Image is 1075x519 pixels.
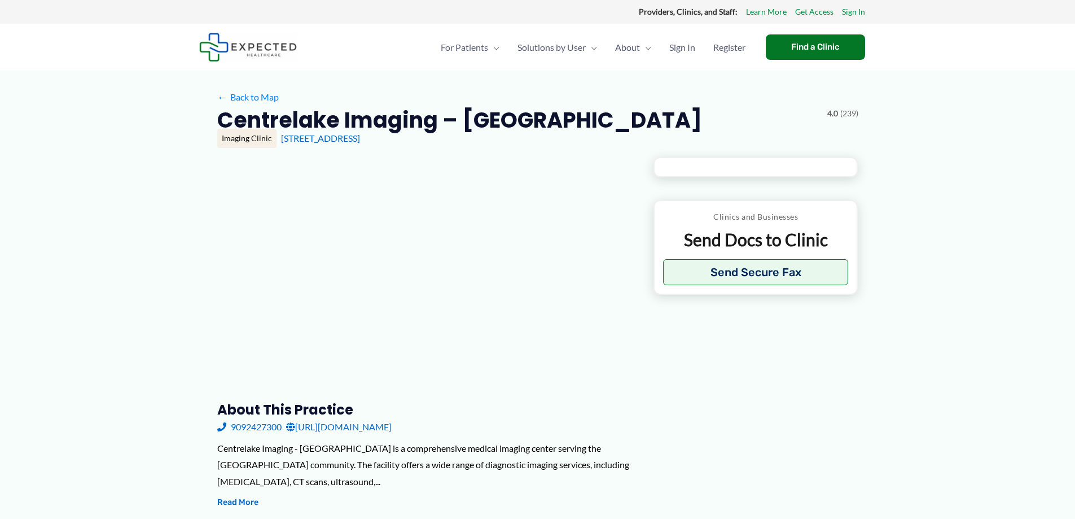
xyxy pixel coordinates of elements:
div: Imaging Clinic [217,129,277,148]
p: Clinics and Businesses [663,210,849,224]
a: Learn More [746,5,787,19]
h2: Centrelake Imaging – [GEOGRAPHIC_DATA] [217,106,702,134]
span: Sign In [669,28,695,67]
h3: About this practice [217,401,635,418]
a: Solutions by UserMenu Toggle [508,28,606,67]
a: Register [704,28,754,67]
span: About [615,28,640,67]
a: Get Access [795,5,833,19]
span: Menu Toggle [586,28,597,67]
a: For PatientsMenu Toggle [432,28,508,67]
a: Sign In [842,5,865,19]
a: [URL][DOMAIN_NAME] [286,418,392,435]
a: [STREET_ADDRESS] [281,133,360,143]
img: Expected Healthcare Logo - side, dark font, small [199,33,297,62]
a: AboutMenu Toggle [606,28,660,67]
a: 9092427300 [217,418,282,435]
button: Send Secure Fax [663,259,849,285]
div: Centrelake Imaging - [GEOGRAPHIC_DATA] is a comprehensive medical imaging center serving the [GEO... [217,440,635,490]
a: Sign In [660,28,704,67]
span: For Patients [441,28,488,67]
a: Find a Clinic [766,34,865,60]
nav: Primary Site Navigation [432,28,754,67]
p: Send Docs to Clinic [663,229,849,251]
span: Solutions by User [517,28,586,67]
span: 4.0 [827,106,838,121]
strong: Providers, Clinics, and Staff: [639,7,738,16]
span: ← [217,91,228,102]
span: Menu Toggle [488,28,499,67]
span: (239) [840,106,858,121]
span: Menu Toggle [640,28,651,67]
span: Register [713,28,745,67]
button: Read More [217,496,258,509]
a: ←Back to Map [217,89,279,106]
